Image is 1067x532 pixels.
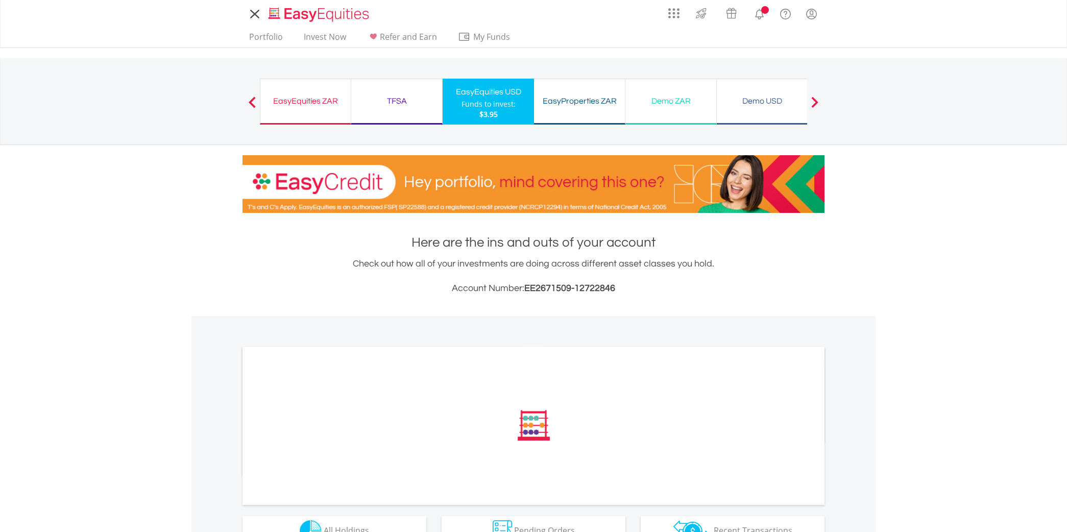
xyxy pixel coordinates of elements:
[668,8,680,19] img: grid-menu-icon.svg
[524,283,615,293] span: EE2671509-12722846
[300,32,350,47] a: Invest Now
[798,3,824,25] a: My Profile
[266,6,373,23] img: EasyEquities_Logo.png
[242,102,262,112] button: Previous
[266,94,345,108] div: EasyEquities ZAR
[243,233,824,252] h1: Here are the ins and outs of your account
[479,109,498,119] span: $3.95
[772,3,798,23] a: FAQ's and Support
[245,32,287,47] a: Portfolio
[363,32,441,47] a: Refer and Earn
[357,94,436,108] div: TFSA
[723,94,802,108] div: Demo USD
[662,3,686,19] a: AppsGrid
[723,5,740,21] img: vouchers-v2.svg
[462,99,516,109] div: Funds to invest:
[632,94,710,108] div: Demo ZAR
[693,5,710,21] img: thrive-v2.svg
[243,257,824,296] div: Check out how all of your investments are doing across different asset classes you hold.
[716,3,746,21] a: Vouchers
[243,155,824,213] img: EasyCredit Promotion Banner
[805,102,825,112] button: Next
[264,3,373,23] a: Home page
[458,30,525,43] span: My Funds
[380,31,437,42] span: Refer and Earn
[746,3,772,23] a: Notifications
[540,94,619,108] div: EasyProperties ZAR
[243,281,824,296] h3: Account Number:
[449,85,528,99] div: EasyEquities USD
